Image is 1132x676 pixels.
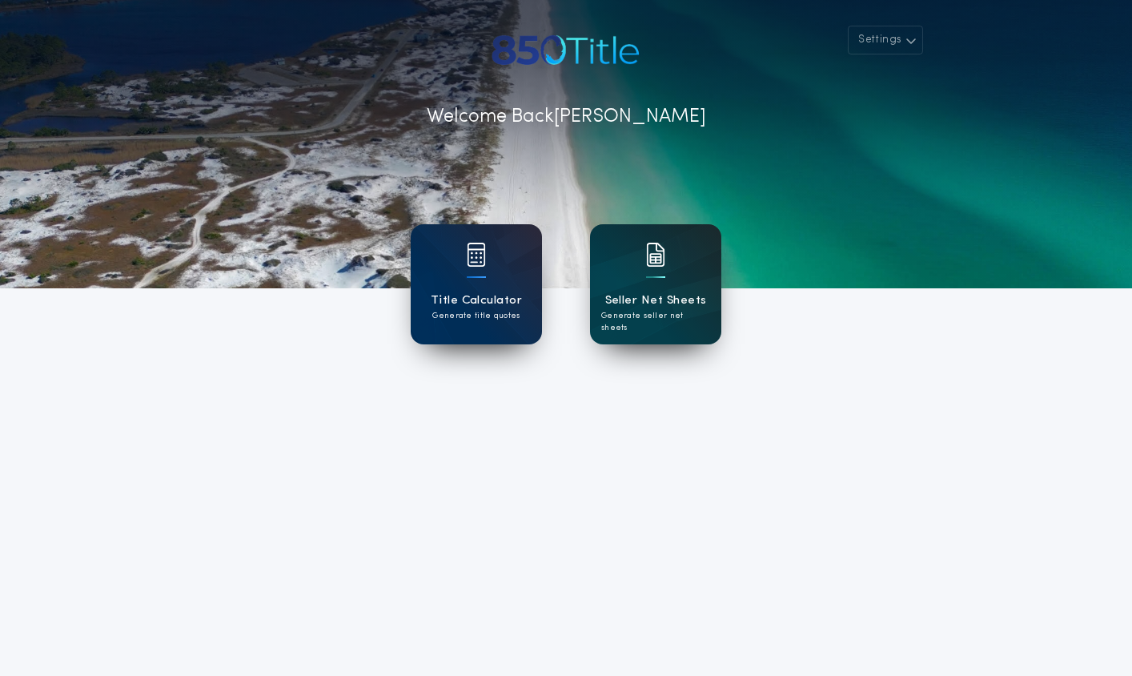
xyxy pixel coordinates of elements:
[605,292,707,310] h1: Seller Net Sheets
[646,243,665,267] img: card icon
[411,224,542,344] a: card iconTitle CalculatorGenerate title quotes
[431,292,522,310] h1: Title Calculator
[848,26,923,54] button: Settings
[488,26,644,74] img: account-logo
[467,243,486,267] img: card icon
[590,224,721,344] a: card iconSeller Net SheetsGenerate seller net sheets
[427,103,706,131] p: Welcome Back [PERSON_NAME]
[432,310,520,322] p: Generate title quotes
[601,310,710,334] p: Generate seller net sheets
